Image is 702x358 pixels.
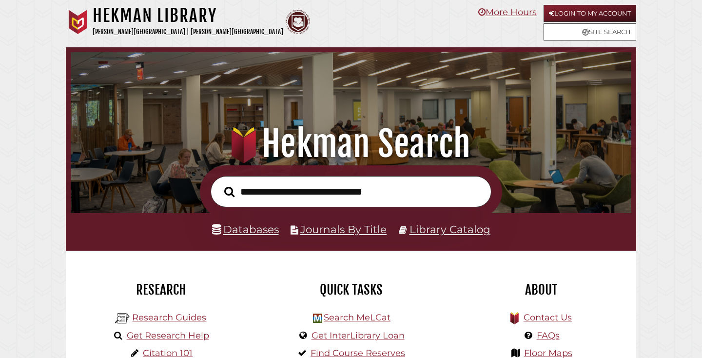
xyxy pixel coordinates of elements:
[73,281,249,298] h2: Research
[212,223,279,236] a: Databases
[81,122,621,165] h1: Hekman Search
[478,7,537,18] a: More Hours
[219,184,239,200] button: Search
[93,5,283,26] h1: Hekman Library
[524,312,572,323] a: Contact Us
[224,186,234,197] i: Search
[544,23,636,40] a: Site Search
[127,330,209,341] a: Get Research Help
[132,312,206,323] a: Research Guides
[115,311,130,326] img: Hekman Library Logo
[324,312,390,323] a: Search MeLCat
[313,314,322,323] img: Hekman Library Logo
[537,330,560,341] a: FAQs
[544,5,636,22] a: Login to My Account
[263,281,439,298] h2: Quick Tasks
[66,10,90,34] img: Calvin University
[312,330,405,341] a: Get InterLibrary Loan
[453,281,629,298] h2: About
[93,26,283,38] p: [PERSON_NAME][GEOGRAPHIC_DATA] | [PERSON_NAME][GEOGRAPHIC_DATA]
[409,223,490,236] a: Library Catalog
[300,223,387,236] a: Journals By Title
[286,10,310,34] img: Calvin Theological Seminary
